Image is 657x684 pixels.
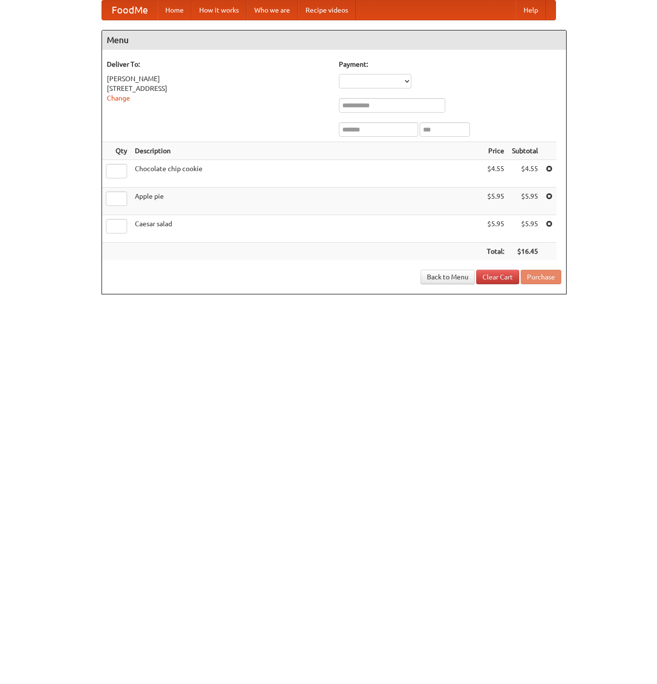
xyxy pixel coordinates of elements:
[102,142,131,160] th: Qty
[102,0,158,20] a: FoodMe
[483,243,508,261] th: Total:
[158,0,191,20] a: Home
[107,94,130,102] a: Change
[131,142,483,160] th: Description
[483,215,508,243] td: $5.95
[131,215,483,243] td: Caesar salad
[508,243,542,261] th: $16.45
[339,59,561,69] h5: Payment:
[483,188,508,215] td: $5.95
[508,188,542,215] td: $5.95
[247,0,298,20] a: Who we are
[476,270,519,284] a: Clear Cart
[131,188,483,215] td: Apple pie
[102,30,566,50] h4: Menu
[191,0,247,20] a: How it works
[483,160,508,188] td: $4.55
[421,270,475,284] a: Back to Menu
[516,0,546,20] a: Help
[508,215,542,243] td: $5.95
[107,84,329,93] div: [STREET_ADDRESS]
[483,142,508,160] th: Price
[521,270,561,284] button: Purchase
[107,74,329,84] div: [PERSON_NAME]
[131,160,483,188] td: Chocolate chip cookie
[508,142,542,160] th: Subtotal
[107,59,329,69] h5: Deliver To:
[508,160,542,188] td: $4.55
[298,0,356,20] a: Recipe videos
